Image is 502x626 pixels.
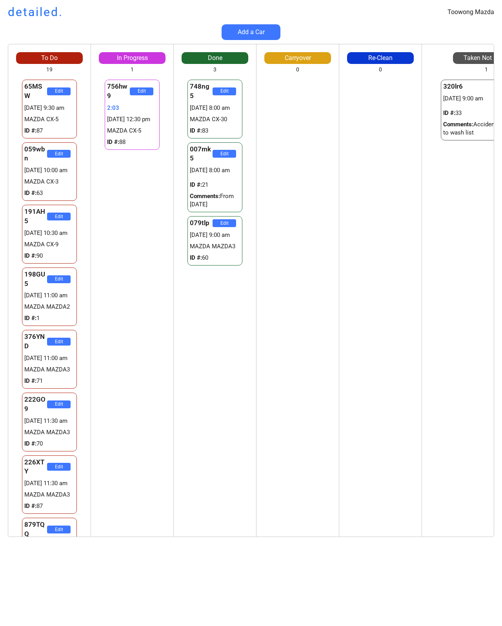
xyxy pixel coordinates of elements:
[190,254,202,261] strong: ID #:
[190,127,240,135] div: 83
[24,252,36,259] strong: ID #:
[47,400,71,408] button: Edit
[8,4,63,20] h1: detailed.
[107,138,119,146] strong: ID #:
[24,395,47,414] div: 222GO9
[213,150,236,158] button: Edit
[24,332,47,351] div: 376YND
[107,104,157,112] div: 2:03
[24,491,75,499] div: MAZDA MAZDA3
[47,213,71,220] button: Edit
[213,66,216,74] div: 3
[24,127,75,135] div: 87
[24,377,75,385] div: 71
[182,54,248,62] div: Done
[107,138,157,146] div: 88
[347,54,414,62] div: Re-Clean
[190,181,240,189] div: 21
[24,270,47,289] div: 198GU5
[24,166,75,175] div: [DATE] 10:00 am
[24,520,47,539] div: 879TQQ
[24,115,75,124] div: MAZDA CX-5
[443,121,473,128] strong: Comments:
[47,275,71,283] button: Edit
[190,166,240,175] div: [DATE] 8:00 am
[16,54,83,62] div: To Do
[190,242,240,251] div: MAZDA MAZDA3
[24,440,75,448] div: 70
[213,87,236,95] button: Edit
[190,115,240,124] div: MAZDA CX-30
[47,338,71,346] button: Edit
[190,145,213,164] div: 007mk5
[296,66,299,74] div: 0
[24,440,36,447] strong: ID #:
[107,82,130,101] div: 756hw9
[24,479,75,488] div: [DATE] 11:30 am
[131,66,134,74] div: 1
[190,104,240,112] div: [DATE] 8:00 am
[24,502,75,510] div: 87
[190,218,213,228] div: 079tlp
[443,82,502,91] div: 320lr6
[47,150,71,158] button: Edit
[485,66,488,74] div: 1
[47,87,71,95] button: Edit
[24,240,75,249] div: MAZDA CX-9
[24,189,75,197] div: 63
[190,181,202,188] strong: ID #:
[47,463,71,471] button: Edit
[24,291,75,300] div: [DATE] 11:00 am
[24,178,75,186] div: MAZDA CX-3
[213,219,236,227] button: Edit
[24,252,75,260] div: 90
[190,231,240,239] div: [DATE] 9:00 am
[24,127,36,134] strong: ID #:
[99,54,166,62] div: In Progress
[190,127,202,134] strong: ID #:
[190,254,240,262] div: 60
[24,354,75,362] div: [DATE] 11:00 am
[24,458,47,477] div: 226XTY
[107,115,157,124] div: [DATE] 12:30 pm
[46,66,53,74] div: 19
[24,229,75,237] div: [DATE] 10:30 am
[130,87,153,95] button: Edit
[24,417,75,425] div: [DATE] 11:30 am
[264,54,331,62] div: Carryover
[24,207,47,226] div: 191AH5
[190,193,220,200] strong: Comments:
[379,66,382,74] div: 0
[24,145,47,164] div: 059wbn
[24,189,36,197] strong: ID #:
[24,314,75,322] div: 1
[443,109,455,116] strong: ID #:
[190,82,213,101] div: 748ng5
[47,526,71,533] button: Edit
[222,24,280,40] button: Add a Car
[447,8,494,16] div: Toowong Mazda
[190,192,240,209] div: From [DATE]
[24,82,47,101] div: 65MSW
[24,315,36,322] strong: ID #:
[107,127,157,135] div: MAZDA CX-5
[24,428,75,437] div: MAZDA MAZDA3
[24,502,36,510] strong: ID #:
[24,377,36,384] strong: ID #:
[24,104,75,112] div: [DATE] 9:30 am
[24,303,75,311] div: MAZDA MAZDA2
[24,366,75,374] div: MAZDA MAZDA3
